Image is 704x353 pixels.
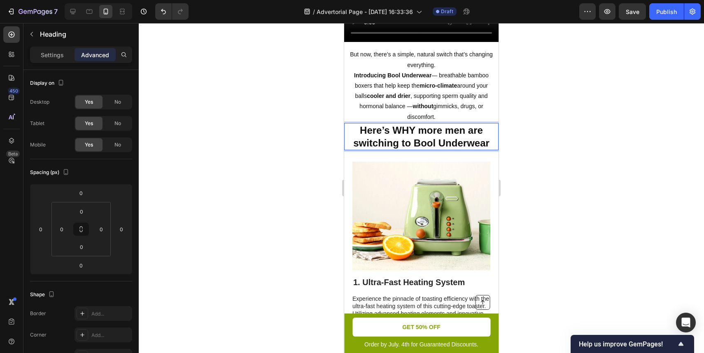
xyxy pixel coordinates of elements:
[649,3,684,20] button: Publish
[41,51,64,59] p: Settings
[95,223,107,235] input: 0px
[115,223,128,235] input: 0
[155,3,189,20] div: Undo/Redo
[73,241,90,253] input: 0px
[344,23,499,353] iframe: Design area
[8,272,145,339] p: Experience the pinnacle of toasting efficiency with the ultra-fast heating system of this cutting...
[56,223,68,235] input: 0px
[30,141,46,149] div: Mobile
[85,120,93,127] span: Yes
[85,98,93,106] span: Yes
[30,98,49,106] div: Desktop
[30,310,46,317] div: Border
[3,3,61,20] button: 7
[656,7,677,16] div: Publish
[114,141,121,149] span: No
[30,78,66,89] div: Display on
[8,88,20,94] div: 450
[40,29,129,39] p: Heading
[73,259,89,272] input: 0
[35,223,47,235] input: 0
[6,151,20,157] div: Beta
[81,51,109,59] p: Advanced
[317,7,413,16] span: Advertorial Page - [DATE] 16:33:36
[73,205,90,218] input: 0px
[579,339,686,349] button: Show survey - Help us improve GemPages!
[676,313,696,332] div: Open Intercom Messenger
[626,8,639,15] span: Save
[114,120,121,127] span: No
[441,8,453,15] span: Draft
[313,7,315,16] span: /
[85,141,93,149] span: Yes
[579,340,676,348] span: Help us improve GemPages!
[73,187,89,199] input: 0
[30,120,44,127] div: Tablet
[91,332,130,339] div: Add...
[30,167,71,178] div: Spacing (px)
[619,3,646,20] button: Save
[30,331,47,339] div: Corner
[91,310,130,318] div: Add...
[114,98,121,106] span: No
[54,7,58,16] p: 7
[30,289,56,300] div: Shape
